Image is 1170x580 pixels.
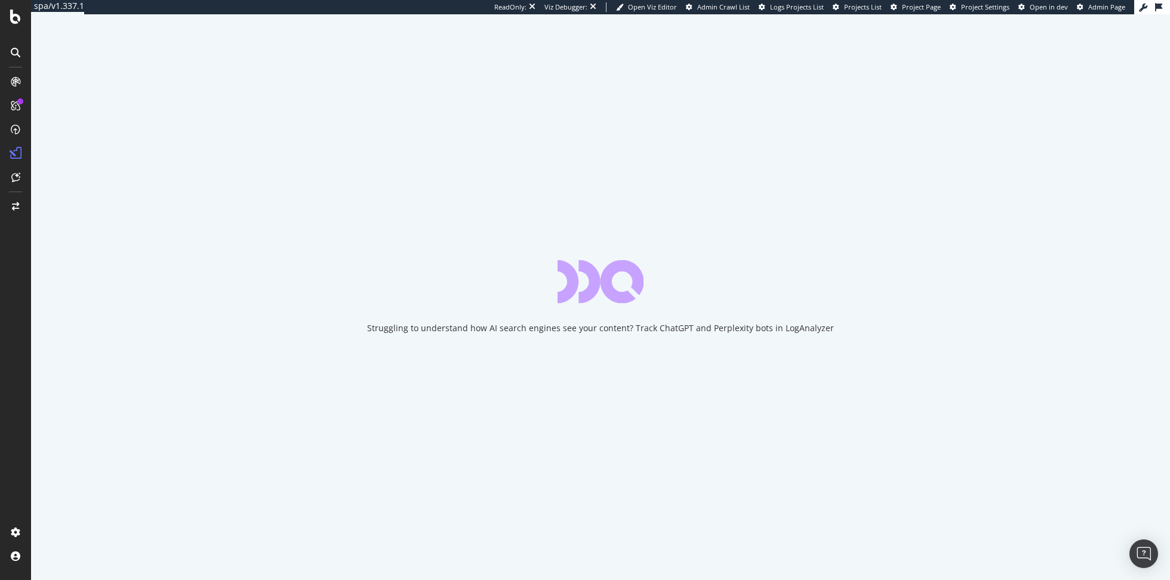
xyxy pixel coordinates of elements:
[1030,2,1068,11] span: Open in dev
[844,2,882,11] span: Projects List
[697,2,750,11] span: Admin Crawl List
[558,260,643,303] div: animation
[1088,2,1125,11] span: Admin Page
[1129,539,1158,568] div: Open Intercom Messenger
[891,2,941,12] a: Project Page
[628,2,677,11] span: Open Viz Editor
[367,322,834,334] div: Struggling to understand how AI search engines see your content? Track ChatGPT and Perplexity bot...
[1077,2,1125,12] a: Admin Page
[770,2,824,11] span: Logs Projects List
[686,2,750,12] a: Admin Crawl List
[494,2,526,12] div: ReadOnly:
[961,2,1009,11] span: Project Settings
[833,2,882,12] a: Projects List
[1018,2,1068,12] a: Open in dev
[616,2,677,12] a: Open Viz Editor
[759,2,824,12] a: Logs Projects List
[950,2,1009,12] a: Project Settings
[544,2,587,12] div: Viz Debugger:
[902,2,941,11] span: Project Page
